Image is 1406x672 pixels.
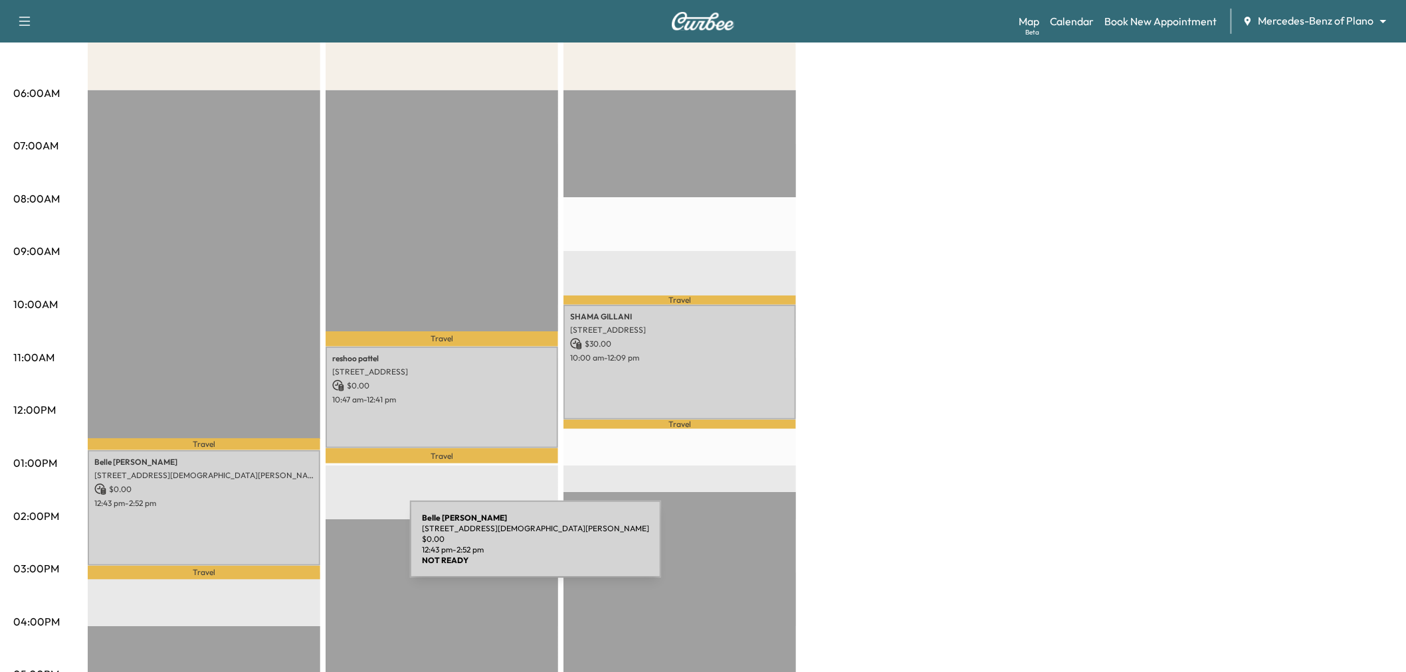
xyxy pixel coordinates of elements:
[326,448,558,463] p: Travel
[332,367,552,377] p: [STREET_ADDRESS]
[13,560,59,576] p: 03:00PM
[326,331,558,347] p: Travel
[94,457,314,467] p: Belle [PERSON_NAME]
[13,455,57,471] p: 01:00PM
[570,353,789,363] p: 10:00 am - 12:09 pm
[563,295,796,304] p: Travel
[570,311,789,322] p: SHAMA GILLANI
[1019,13,1039,29] a: MapBeta
[13,191,60,207] p: 08:00AM
[332,394,552,405] p: 10:47 am - 12:41 pm
[570,325,789,335] p: [STREET_ADDRESS]
[1050,13,1094,29] a: Calendar
[13,349,54,365] p: 11:00AM
[94,470,314,481] p: [STREET_ADDRESS][DEMOGRAPHIC_DATA][PERSON_NAME]
[88,438,320,450] p: Travel
[94,498,314,509] p: 12:43 pm - 2:52 pm
[13,614,60,630] p: 04:00PM
[332,353,552,364] p: reshoo pattel
[13,296,58,312] p: 10:00AM
[13,243,60,259] p: 09:00AM
[13,137,58,153] p: 07:00AM
[563,420,796,428] p: Travel
[570,338,789,350] p: $ 30.00
[13,402,56,418] p: 12:00PM
[1025,27,1039,37] div: Beta
[88,566,320,580] p: Travel
[332,380,552,392] p: $ 0.00
[13,508,59,524] p: 02:00PM
[1105,13,1217,29] a: Book New Appointment
[1258,13,1374,29] span: Mercedes-Benz of Plano
[94,483,314,495] p: $ 0.00
[671,12,735,31] img: Curbee Logo
[13,85,60,101] p: 06:00AM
